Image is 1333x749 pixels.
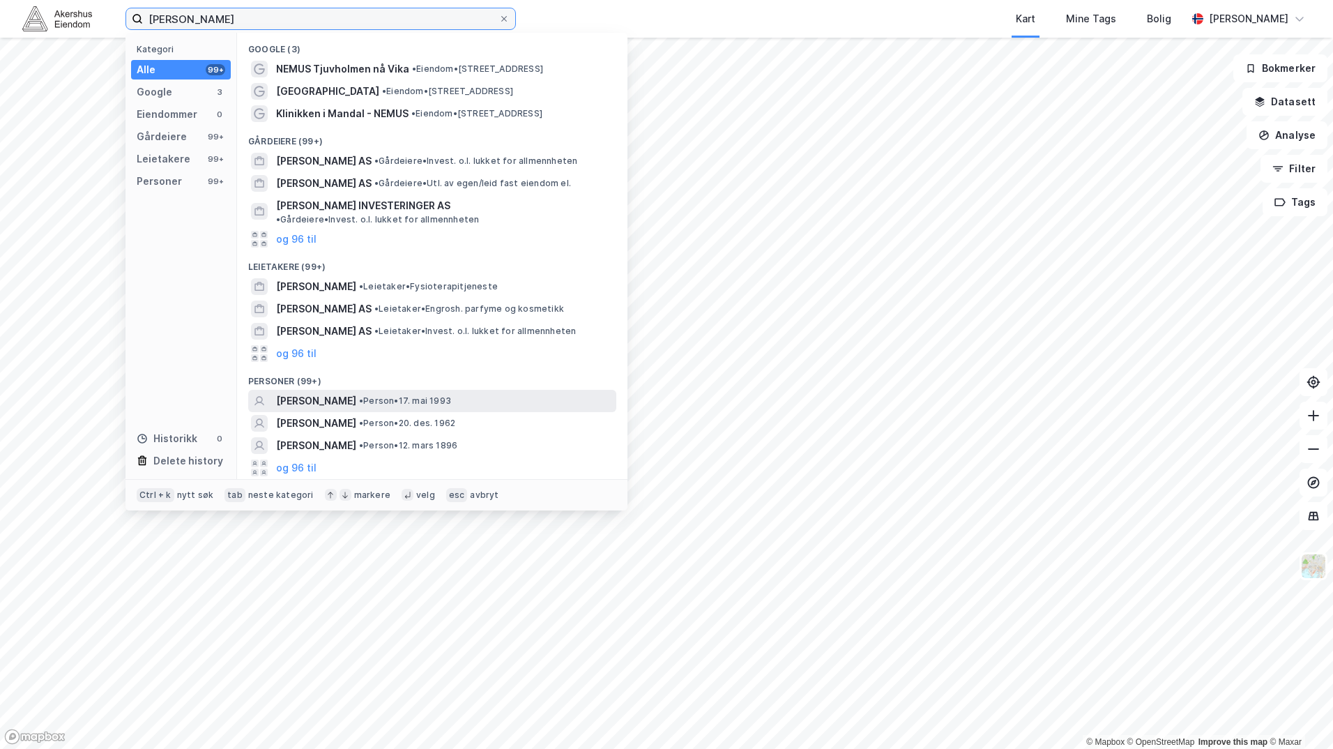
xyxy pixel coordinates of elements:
[177,490,214,501] div: nytt søk
[137,488,174,502] div: Ctrl + k
[359,440,363,451] span: •
[470,490,498,501] div: avbryt
[412,63,416,74] span: •
[237,125,627,150] div: Gårdeiere (99+)
[374,303,379,314] span: •
[412,63,543,75] span: Eiendom • [STREET_ADDRESS]
[143,8,498,29] input: Søk på adresse, matrikkel, gårdeiere, leietakere eller personer
[214,86,225,98] div: 3
[224,488,245,502] div: tab
[276,153,372,169] span: [PERSON_NAME] AS
[137,61,155,78] div: Alle
[22,6,92,31] img: akershus-eiendom-logo.9091f326c980b4bce74ccdd9f866810c.svg
[359,281,498,292] span: Leietaker • Fysioterapitjeneste
[153,453,223,469] div: Delete history
[237,250,627,275] div: Leietakere (99+)
[137,128,187,145] div: Gårdeiere
[276,345,317,362] button: og 96 til
[1263,682,1333,749] div: Kontrollprogram for chat
[276,415,356,432] span: [PERSON_NAME]
[276,393,356,409] span: [PERSON_NAME]
[137,151,190,167] div: Leietakere
[359,395,451,407] span: Person • 17. mai 1993
[276,214,280,225] span: •
[276,301,372,317] span: [PERSON_NAME] AS
[276,175,372,192] span: [PERSON_NAME] AS
[1247,121,1327,149] button: Analyse
[1198,737,1267,747] a: Improve this map
[374,156,577,167] span: Gårdeiere • Invest. o.l. lukket for allmennheten
[276,231,317,248] button: og 96 til
[359,440,457,451] span: Person • 12. mars 1896
[359,418,363,428] span: •
[1016,10,1035,27] div: Kart
[137,430,197,447] div: Historikk
[276,278,356,295] span: [PERSON_NAME]
[374,178,379,188] span: •
[248,490,314,501] div: neste kategori
[137,44,231,54] div: Kategori
[1260,155,1327,183] button: Filter
[276,105,409,122] span: Klinikken i Mandal - NEMUS
[276,460,317,476] button: og 96 til
[1233,54,1327,82] button: Bokmerker
[1242,88,1327,116] button: Datasett
[382,86,513,97] span: Eiendom • [STREET_ADDRESS]
[206,153,225,165] div: 99+
[374,326,576,337] span: Leietaker • Invest. o.l. lukket for allmennheten
[137,84,172,100] div: Google
[1127,737,1195,747] a: OpenStreetMap
[206,176,225,187] div: 99+
[206,131,225,142] div: 99+
[382,86,386,96] span: •
[374,303,564,315] span: Leietaker • Engrosh. parfyme og kosmetikk
[416,490,435,501] div: velg
[359,395,363,406] span: •
[276,323,372,340] span: [PERSON_NAME] AS
[1263,682,1333,749] iframe: Chat Widget
[276,197,450,214] span: [PERSON_NAME] INVESTERINGER AS
[446,488,468,502] div: esc
[1209,10,1288,27] div: [PERSON_NAME]
[1086,737,1125,747] a: Mapbox
[374,326,379,336] span: •
[374,178,571,189] span: Gårdeiere • Utl. av egen/leid fast eiendom el.
[374,156,379,166] span: •
[276,437,356,454] span: [PERSON_NAME]
[276,214,479,225] span: Gårdeiere • Invest. o.l. lukket for allmennheten
[214,433,225,444] div: 0
[359,281,363,292] span: •
[4,729,66,745] a: Mapbox homepage
[214,109,225,120] div: 0
[137,173,182,190] div: Personer
[237,33,627,58] div: Google (3)
[354,490,390,501] div: markere
[237,365,627,390] div: Personer (99+)
[359,418,455,429] span: Person • 20. des. 1962
[1263,188,1327,216] button: Tags
[1066,10,1116,27] div: Mine Tags
[206,64,225,75] div: 99+
[411,108,416,119] span: •
[1147,10,1171,27] div: Bolig
[1300,553,1327,580] img: Z
[276,83,379,100] span: [GEOGRAPHIC_DATA]
[276,61,409,77] span: NEMUS Tjuvholmen nå Vika
[411,108,542,119] span: Eiendom • [STREET_ADDRESS]
[137,106,197,123] div: Eiendommer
